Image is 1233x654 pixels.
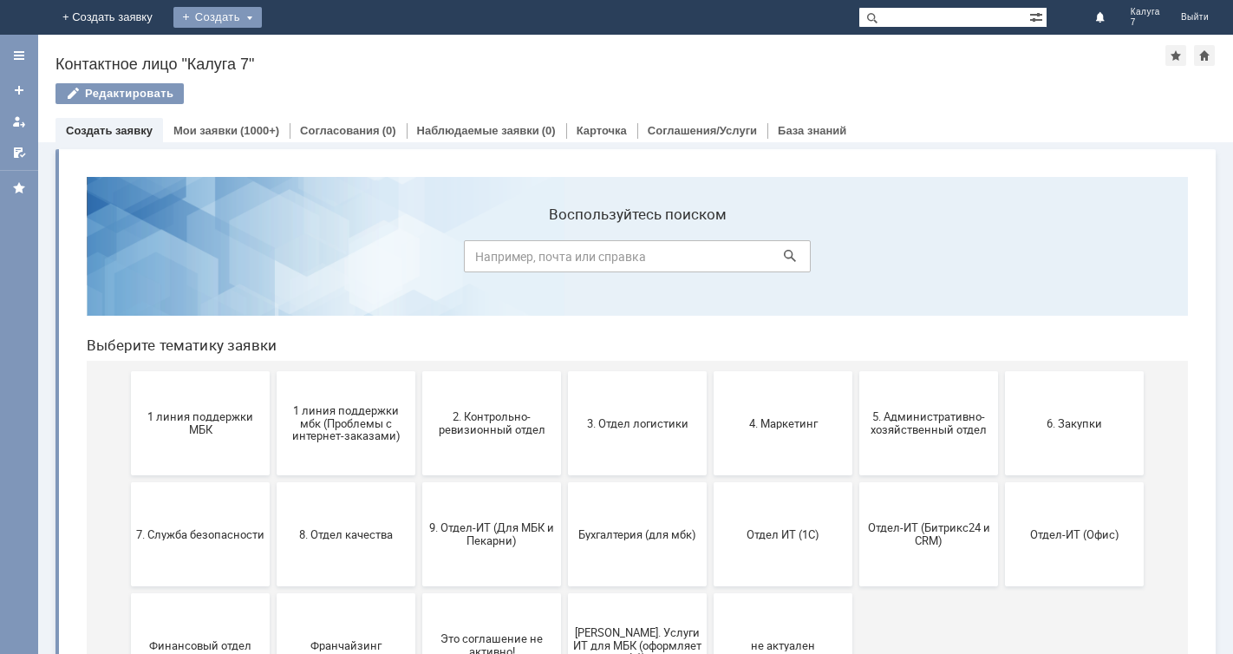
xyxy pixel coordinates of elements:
[495,319,634,423] button: Бухгалтерия (для мбк)
[63,364,192,377] span: 7. Служба безопасности
[5,139,33,167] a: Мои согласования
[646,475,774,488] span: не актуален
[1131,17,1160,28] span: 7
[542,124,556,137] div: (0)
[646,253,774,266] span: 4. Маркетинг
[778,124,846,137] a: База знаний
[21,10,35,24] img: logo
[173,124,238,137] a: Мои заявки
[500,253,629,266] span: 3. Отдел логистики
[355,358,483,384] span: 9. Отдел-ИТ (Для МБК и Пекарни)
[349,430,488,534] button: Это соглашение не активно!
[641,319,780,423] button: Отдел ИТ (1С)
[355,469,483,495] span: Это соглашение не активно!
[58,208,197,312] button: 1 линия поддержки МБК
[5,76,33,104] a: Создать заявку
[209,364,337,377] span: 8. Отдел качества
[300,124,380,137] a: Согласования
[349,319,488,423] button: 9. Отдел-ИТ (Для МБК и Пекарни)
[1165,45,1186,66] div: Добавить в избранное
[240,124,279,137] div: (1000+)
[63,247,192,273] span: 1 линия поддержки МБК
[786,208,925,312] button: 5. Административно-хозяйственный отдел
[932,319,1071,423] button: Отдел-ИТ (Офис)
[1194,45,1215,66] div: Сделать домашней страницей
[1131,7,1160,17] span: Калуга
[646,364,774,377] span: Отдел ИТ (1С)
[55,56,1165,73] div: Контактное лицо "Калуга 7"
[204,319,342,423] button: 8. Отдел качества
[391,77,738,109] input: Например, почта или справка
[1029,8,1047,24] span: Расширенный поиск
[355,247,483,273] span: 2. Контрольно-ревизионный отдел
[932,208,1071,312] button: 6. Закупки
[500,462,629,501] span: [PERSON_NAME]. Услуги ИТ для МБК (оформляет L1)
[21,10,35,24] a: Перейти на домашнюю страницу
[66,124,153,137] a: Создать заявку
[495,208,634,312] button: 3. Отдел логистики
[58,430,197,534] button: Финансовый отдел
[209,475,337,488] span: Франчайзинг
[417,124,539,137] a: Наблюдаемые заявки
[500,364,629,377] span: Бухгалтерия (для мбк)
[577,124,627,137] a: Карточка
[641,208,780,312] button: 4. Маркетинг
[14,173,1115,191] header: Выберите тематику заявки
[495,430,634,534] button: [PERSON_NAME]. Услуги ИТ для МБК (оформляет L1)
[792,358,920,384] span: Отдел-ИТ (Битрикс24 и CRM)
[792,247,920,273] span: 5. Административно-хозяйственный отдел
[63,475,192,488] span: Финансовый отдел
[349,208,488,312] button: 2. Контрольно-ревизионный отдел
[937,253,1066,266] span: 6. Закупки
[641,430,780,534] button: не актуален
[382,124,396,137] div: (0)
[187,7,276,28] div: Создать
[58,319,197,423] button: 7. Служба безопасности
[209,240,337,279] span: 1 линия поддержки мбк (Проблемы с интернет-заказами)
[937,364,1066,377] span: Отдел-ИТ (Офис)
[391,43,738,60] label: Воспользуйтесь поиском
[786,319,925,423] button: Отдел-ИТ (Битрикс24 и CRM)
[5,108,33,135] a: Мои заявки
[204,208,342,312] button: 1 линия поддержки мбк (Проблемы с интернет-заказами)
[204,430,342,534] button: Франчайзинг
[648,124,757,137] a: Соглашения/Услуги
